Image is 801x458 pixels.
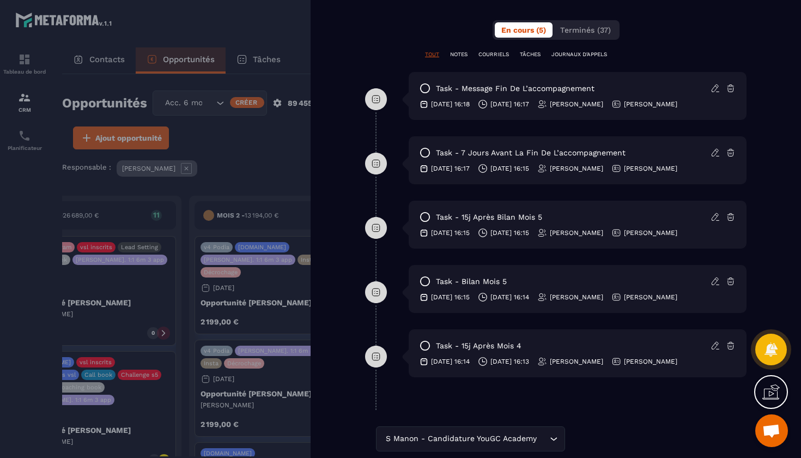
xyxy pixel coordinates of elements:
[490,228,529,237] p: [DATE] 16:15
[550,100,603,109] p: [PERSON_NAME]
[431,357,470,366] p: [DATE] 16:14
[436,276,507,287] p: task - Bilan mois 5
[624,357,677,366] p: [PERSON_NAME]
[383,433,539,445] span: S Manon - Candidature YouGC Academy
[490,164,529,173] p: [DATE] 16:15
[490,357,529,366] p: [DATE] 16:13
[624,228,677,237] p: [PERSON_NAME]
[431,100,470,109] p: [DATE] 16:18
[431,164,470,173] p: [DATE] 16:17
[431,228,470,237] p: [DATE] 16:15
[436,83,594,94] p: task - Message fin de l’accompagnement
[436,341,521,351] p: task - 15j après mois 4
[550,164,603,173] p: [PERSON_NAME]
[436,212,542,222] p: task - 15j après bilan mois 5
[490,293,529,302] p: [DATE] 16:14
[550,293,603,302] p: [PERSON_NAME]
[539,433,547,445] input: Search for option
[550,228,603,237] p: [PERSON_NAME]
[376,426,565,451] div: Search for option
[624,293,677,302] p: [PERSON_NAME]
[431,293,470,302] p: [DATE] 16:15
[624,100,677,109] p: [PERSON_NAME]
[624,164,677,173] p: [PERSON_NAME]
[550,357,603,366] p: [PERSON_NAME]
[755,414,788,447] a: Ouvrir le chat
[490,100,529,109] p: [DATE] 16:17
[436,148,626,158] p: task - 7 jours avant la fin de l’accompagnement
